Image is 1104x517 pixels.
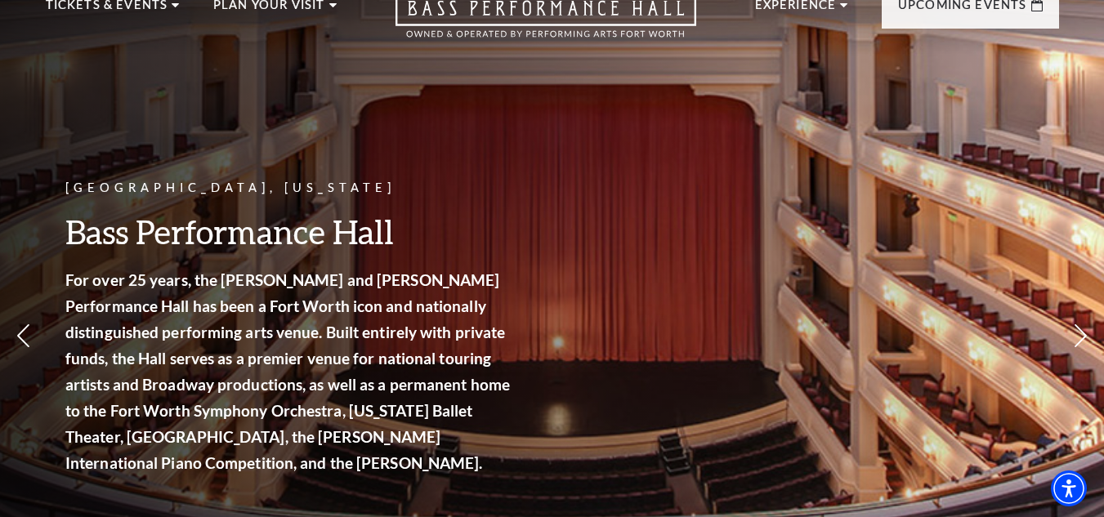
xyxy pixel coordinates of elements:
[65,178,515,198] p: [GEOGRAPHIC_DATA], [US_STATE]
[65,211,515,252] h3: Bass Performance Hall
[65,270,510,472] strong: For over 25 years, the [PERSON_NAME] and [PERSON_NAME] Performance Hall has been a Fort Worth ico...
[1051,470,1087,506] div: Accessibility Menu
